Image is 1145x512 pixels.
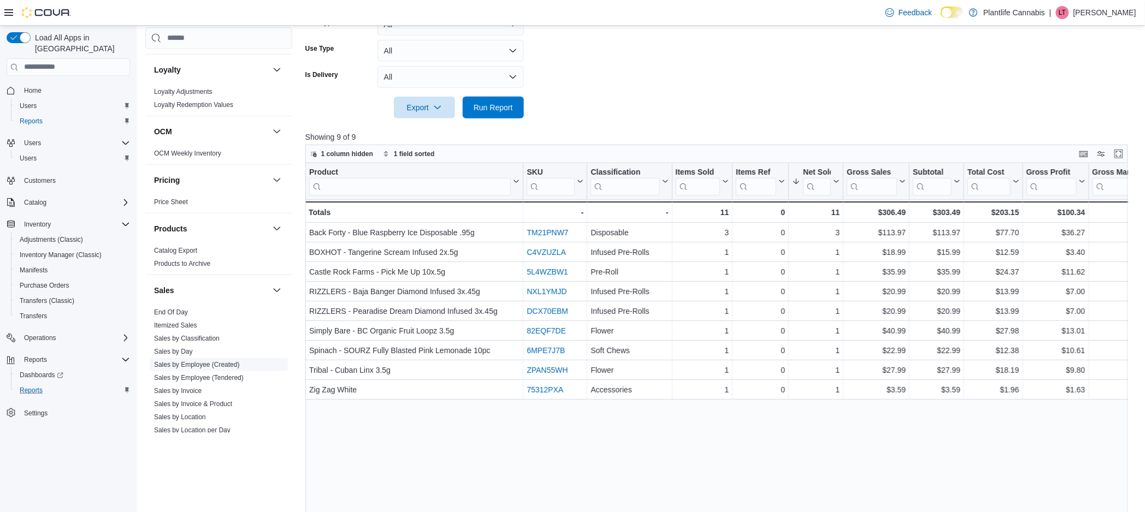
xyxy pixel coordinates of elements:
div: Back Forty - Blue Raspberry Ice Disposable .95g [309,226,520,239]
span: Purchase Orders [15,279,130,292]
button: Items Ref [736,167,785,195]
a: Sales by Location per Day [154,426,231,434]
a: Loyalty Redemption Values [154,101,233,109]
button: Transfers [11,308,134,324]
button: Sales [154,285,268,296]
div: Net Sold [803,167,831,195]
label: Payment Amount [246,205,299,214]
div: SKU [527,167,575,177]
a: Feedback [881,2,936,23]
span: Inventory Manager (Classic) [15,248,130,261]
div: 1 [792,265,840,278]
a: 6MPE7J7B [527,346,565,355]
span: Users [15,99,130,112]
div: Classification [591,167,659,195]
span: $1.9612 [842,430,870,440]
button: Zig Zag Orange [26,431,80,439]
span: Qty Received [722,344,763,353]
div: $35.99 [913,265,960,278]
span: Users [20,136,130,150]
div: Gross Sales [847,167,897,195]
button: Reports [2,352,134,367]
a: Sales by Invoice & Product [154,400,232,408]
a: Products to Archive [154,260,210,267]
div: RIZZLERS - Baja Banger Diamond Infused 3x.45g [309,285,520,298]
div: $36.27 [1026,226,1085,239]
button: Customers [2,172,134,188]
span: Qty Ordered [374,344,412,353]
h3: Products [154,223,187,234]
label: Use Type [305,44,334,53]
button: Purchase Orders [11,278,134,293]
span: Reports [15,384,130,397]
div: 1 [675,285,729,298]
div: Items Sold [675,167,720,177]
span: Catalog Export [154,246,197,255]
label: Recycling Cost [246,35,293,44]
label: Payment Date [246,227,289,235]
button: Ordered Unit Cost [486,340,601,357]
div: Totals [309,206,520,219]
span: Adjustments (Classic) [20,235,83,244]
button: $1.9612 [838,362,875,384]
span: Price Sheet [154,198,188,206]
label: Completed On [246,184,291,193]
span: Feedback [899,7,932,18]
div: $0.00 [318,201,464,214]
button: $25.49 [838,486,870,508]
span: Home [24,86,42,95]
div: 0 [736,206,785,219]
label: ETA [246,78,258,86]
div: Total Cost [967,167,1010,195]
div: Gross Profit [1026,167,1076,177]
span: $14.88 [842,398,866,409]
span: Reports [24,355,47,364]
span: Reports [20,117,43,126]
a: Adjustments (Classic) [15,233,87,246]
a: TM21PNW7 [527,228,568,237]
div: Castle Rock Farms - Pick Me Up 10x.5g [309,265,520,278]
div: 0 [736,246,785,259]
span: Settings [24,409,48,418]
div: $15.99 [913,246,960,259]
a: Sales by Location [154,413,206,421]
button: Users [2,135,134,151]
a: Dashboards [11,367,134,383]
div: 3 [675,226,729,239]
a: 75312PXA [527,385,563,394]
button: Inventory [20,218,55,231]
div: $113.97 [847,226,906,239]
button: Qty Ordered [370,340,486,357]
button: Home [2,82,134,98]
button: Total Cost [967,167,1019,195]
span: Load All Apps in [GEOGRAPHIC_DATA] [31,32,130,54]
span: Export [400,97,448,118]
div: No Manifest Number added [72,99,219,112]
span: Transfers [20,312,47,320]
div: $77.70 [967,226,1019,239]
div: Products [145,244,292,275]
h3: Loyalty [154,64,181,75]
a: Transfers [15,309,51,323]
span: Dashboards [15,368,130,382]
button: 1 column hidden [306,147,377,160]
div: Pre-Roll [591,265,668,278]
a: NXL1YMJD [527,287,566,296]
div: 1 [675,246,729,259]
span: Catalog [24,198,46,207]
span: 1 column hidden [321,150,373,158]
span: $25.49 [842,492,866,503]
input: Dark Mode [941,7,964,18]
div: 0 [736,265,785,278]
button: Keyboard shortcuts [1077,147,1090,160]
button: Pricing [154,175,268,186]
label: Notes [246,99,264,108]
span: Expected Total [606,344,652,353]
div: - [318,180,464,193]
div: 1 [792,285,840,298]
button: Receive More? [1005,283,1065,305]
span: Customers [24,176,56,185]
button: Adjustments (Classic) [11,232,134,247]
label: Tax [246,56,257,65]
button: Supplier SKU [138,340,253,357]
